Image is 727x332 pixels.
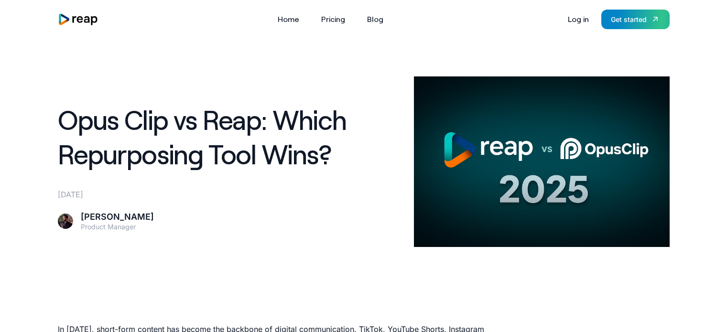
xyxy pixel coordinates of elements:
[601,10,670,29] a: Get started
[316,11,350,27] a: Pricing
[58,13,99,26] img: reap logo
[611,14,647,24] div: Get started
[81,223,154,231] div: Product Manager
[58,13,99,26] a: home
[273,11,304,27] a: Home
[81,212,154,223] div: [PERSON_NAME]
[362,11,388,27] a: Blog
[58,189,402,200] div: [DATE]
[58,102,402,172] h1: Opus Clip vs Reap: Which Repurposing Tool Wins?
[563,11,594,27] a: Log in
